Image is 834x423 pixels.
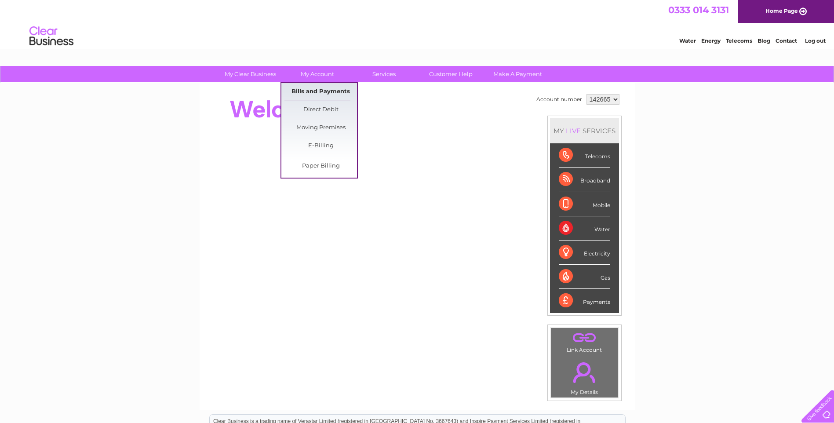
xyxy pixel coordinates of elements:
[550,118,619,143] div: MY SERVICES
[210,5,625,43] div: Clear Business is a trading name of Verastar Limited (registered in [GEOGRAPHIC_DATA] No. 3667643...
[559,241,610,265] div: Electricity
[559,192,610,216] div: Mobile
[726,37,752,44] a: Telecoms
[559,143,610,168] div: Telecoms
[805,37,826,44] a: Log out
[553,357,616,388] a: .
[284,137,357,155] a: E-Billing
[564,127,583,135] div: LIVE
[550,355,619,398] td: My Details
[348,66,420,82] a: Services
[668,4,729,15] a: 0333 014 3131
[550,328,619,355] td: Link Account
[481,66,554,82] a: Make A Payment
[29,23,74,50] img: logo.png
[415,66,487,82] a: Customer Help
[559,216,610,241] div: Water
[284,83,357,101] a: Bills and Payments
[284,157,357,175] a: Paper Billing
[284,101,357,119] a: Direct Debit
[776,37,797,44] a: Contact
[553,330,616,346] a: .
[214,66,287,82] a: My Clear Business
[701,37,721,44] a: Energy
[679,37,696,44] a: Water
[284,119,357,137] a: Moving Premises
[758,37,770,44] a: Blog
[534,92,584,107] td: Account number
[281,66,353,82] a: My Account
[559,289,610,313] div: Payments
[559,168,610,192] div: Broadband
[559,265,610,289] div: Gas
